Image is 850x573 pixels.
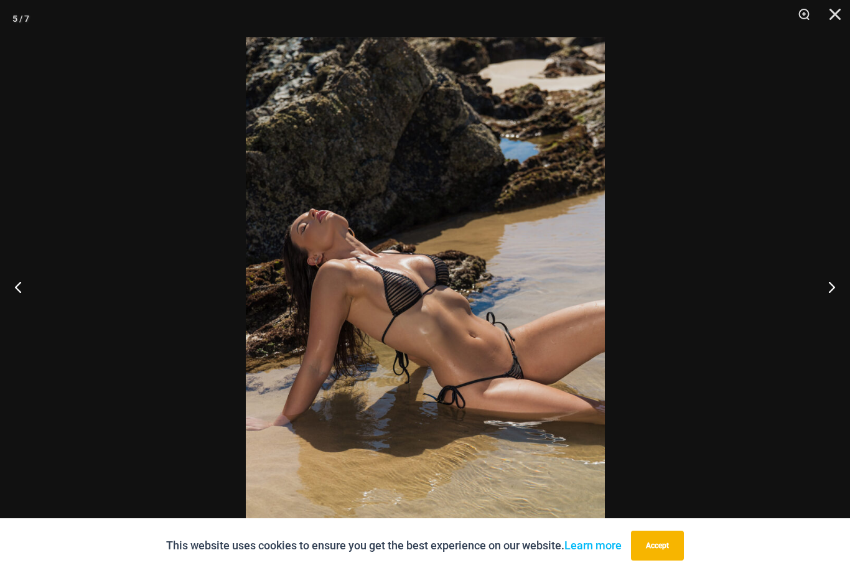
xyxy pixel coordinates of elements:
a: Learn more [564,539,622,552]
button: Accept [631,531,684,561]
div: 5 / 7 [12,9,29,28]
p: This website uses cookies to ensure you get the best experience on our website. [166,536,622,555]
button: Next [803,256,850,318]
